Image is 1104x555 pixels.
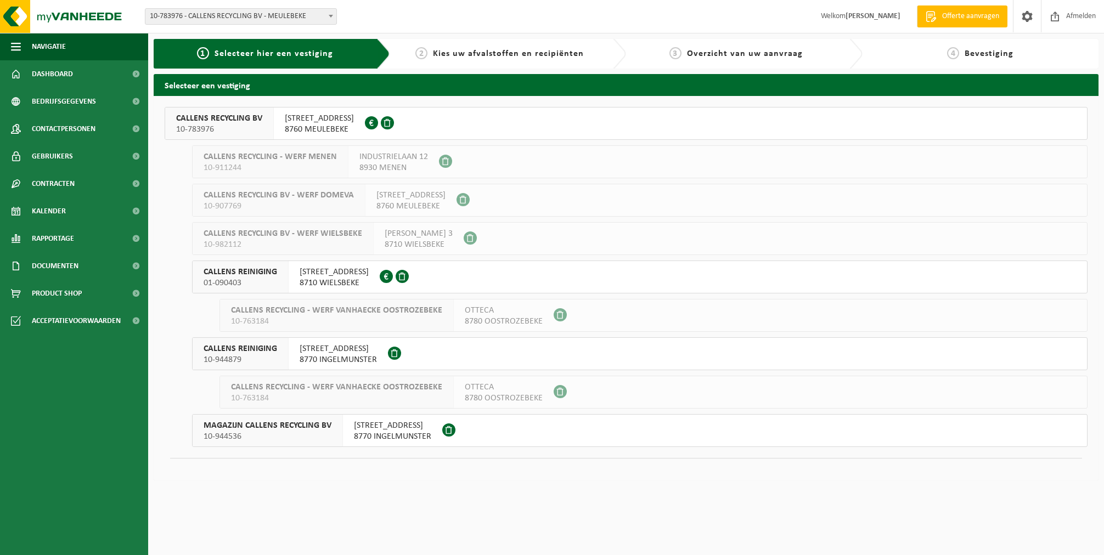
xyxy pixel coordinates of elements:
span: 1 [197,47,209,59]
span: Dashboard [32,60,73,88]
span: Contactpersonen [32,115,95,143]
span: Kies uw afvalstoffen en recipiënten [433,49,584,58]
span: CALLENS RECYCLING BV [176,113,262,124]
span: Bevestiging [965,49,1013,58]
span: 2 [415,47,427,59]
span: [STREET_ADDRESS] [376,190,446,201]
span: [PERSON_NAME] 3 [385,228,453,239]
span: 01-090403 [204,277,277,288]
span: Navigatie [32,33,66,60]
button: CALLENS REINIGING 01-090403 [STREET_ADDRESS]8710 WIELSBEKE [192,260,1088,293]
a: Offerte aanvragen [917,5,1007,27]
span: CALLENS REINIGING [204,267,277,277]
span: CALLENS RECYCLING - WERF VANHAECKE OOSTROZEBEKE [231,382,442,393]
span: [STREET_ADDRESS] [285,113,354,124]
span: Offerte aanvragen [939,11,1002,22]
span: Product Shop [32,280,82,307]
span: 8780 OOSTROZEBEKE [465,393,543,404]
span: 10-763184 [231,393,442,404]
span: 8780 OOSTROZEBEKE [465,316,543,327]
span: CALLENS RECYCLING - WERF VANHAECKE OOSTROZEBEKE [231,305,442,316]
span: 3 [669,47,681,59]
span: 8760 MEULEBEKE [285,124,354,135]
button: CALLENS REINIGING 10-944879 [STREET_ADDRESS]8770 INGELMUNSTER [192,337,1088,370]
span: 8930 MENEN [359,162,428,173]
span: 10-783976 [176,124,262,135]
span: Kalender [32,197,66,225]
span: 8770 INGELMUNSTER [300,354,377,365]
span: MAGAZIJN CALLENS RECYCLING BV [204,420,331,431]
span: 8760 MEULEBEKE [376,201,446,212]
button: MAGAZIJN CALLENS RECYCLING BV 10-944536 [STREET_ADDRESS]8770 INGELMUNSTER [192,414,1088,447]
span: Acceptatievoorwaarden [32,307,121,335]
strong: [PERSON_NAME] [846,12,900,20]
span: Bedrijfsgegevens [32,88,96,115]
span: Contracten [32,170,75,197]
span: [STREET_ADDRESS] [354,420,431,431]
span: 8770 INGELMUNSTER [354,431,431,442]
span: [STREET_ADDRESS] [300,343,377,354]
span: 10-783976 - CALLENS RECYCLING BV - MEULEBEKE [145,9,336,24]
span: 10-944536 [204,431,331,442]
button: CALLENS RECYCLING BV 10-783976 [STREET_ADDRESS]8760 MEULEBEKE [165,107,1088,140]
h2: Selecteer een vestiging [154,74,1099,95]
span: OTTECA [465,305,543,316]
span: 10-907769 [204,201,354,212]
span: Rapportage [32,225,74,252]
span: Documenten [32,252,78,280]
span: OTTECA [465,382,543,393]
span: Overzicht van uw aanvraag [687,49,803,58]
span: 10-911244 [204,162,337,173]
span: 10-944879 [204,354,277,365]
span: CALLENS RECYCLING - WERF MENEN [204,151,337,162]
span: [STREET_ADDRESS] [300,267,369,277]
span: CALLENS RECYCLING BV - WERF DOMEVA [204,190,354,201]
span: 10-783976 - CALLENS RECYCLING BV - MEULEBEKE [145,8,337,25]
span: 10-763184 [231,316,442,327]
span: Gebruikers [32,143,73,170]
span: INDUSTRIELAAN 12 [359,151,428,162]
span: 8710 WIELSBEKE [300,277,369,288]
span: CALLENS RECYCLING BV - WERF WIELSBEKE [204,228,362,239]
span: 8710 WIELSBEKE [385,239,453,250]
span: 10-982112 [204,239,362,250]
span: CALLENS REINIGING [204,343,277,354]
span: Selecteer hier een vestiging [215,49,333,58]
span: 4 [947,47,959,59]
